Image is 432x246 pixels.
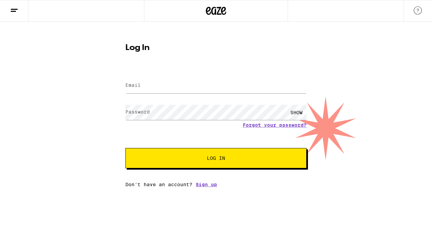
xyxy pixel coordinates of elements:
[286,105,307,120] div: SHOW
[125,182,307,187] div: Don't have an account?
[125,148,307,168] button: Log In
[125,82,141,88] label: Email
[125,78,307,93] input: Email
[125,44,307,52] h1: Log In
[196,182,217,187] a: Sign up
[4,5,49,10] span: Hi. Need any help?
[207,156,225,161] span: Log In
[243,122,307,128] a: Forgot your password?
[125,109,150,115] label: Password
